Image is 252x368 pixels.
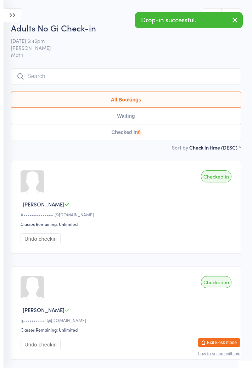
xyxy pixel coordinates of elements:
[11,22,241,34] h2: Adults No Gi Check-in
[189,144,241,151] div: Check in time (DESC)
[11,124,241,140] button: Checked in6
[135,12,243,28] div: Drop-in successful.
[201,170,231,182] div: Checked in
[21,221,234,227] div: Classes Remaining: Unlimited
[201,276,231,288] div: Checked in
[11,92,241,108] button: All Bookings
[11,37,230,44] span: [DATE] 5:45pm
[198,351,240,356] button: how to secure with pin
[11,108,241,124] button: Waiting
[23,200,65,208] span: [PERSON_NAME]
[11,51,241,58] span: Mat 1
[21,211,234,217] div: A••••••••••••••1@[DOMAIN_NAME]
[23,306,65,314] span: [PERSON_NAME]
[172,144,188,151] label: Sort by
[11,68,241,84] input: Search
[198,338,240,347] button: Exit kiosk mode
[21,327,234,333] div: Classes Remaining: Unlimited
[138,129,141,135] div: 6
[21,339,61,350] button: Undo checkin
[11,44,230,51] span: [PERSON_NAME]
[21,317,234,323] div: g••••••••••4@[DOMAIN_NAME]
[21,233,61,244] button: Undo checkin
